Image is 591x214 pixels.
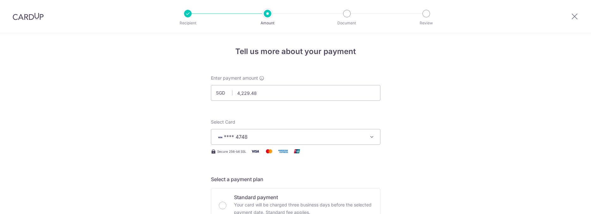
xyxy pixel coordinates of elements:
img: American Express [277,147,289,155]
p: Amount [244,20,291,26]
span: Enter payment amount [211,75,258,81]
img: CardUp [13,13,44,20]
p: Standard payment [234,193,372,201]
p: Review [403,20,450,26]
p: Document [323,20,370,26]
input: 0.00 [211,85,380,101]
img: Union Pay [291,147,303,155]
iframe: Opens a widget where you can find more information [551,195,585,211]
p: Recipient [164,20,211,26]
h4: Tell us more about your payment [211,46,380,57]
img: Mastercard [263,147,275,155]
span: SGD [216,90,232,96]
span: Secure 256-bit SSL [217,149,246,154]
span: translation missing: en.payables.payment_networks.credit_card.summary.labels.select_card [211,119,235,125]
img: Visa [249,147,262,155]
h5: Select a payment plan [211,175,380,183]
img: VISA [216,135,224,139]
